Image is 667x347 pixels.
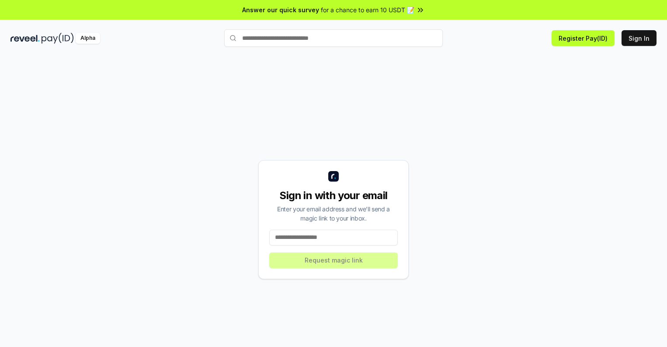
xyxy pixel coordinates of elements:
div: Enter your email address and we’ll send a magic link to your inbox. [269,204,398,223]
img: logo_small [328,171,339,182]
span: Answer our quick survey [242,5,319,14]
span: for a chance to earn 10 USDT 📝 [321,5,414,14]
img: pay_id [42,33,74,44]
img: reveel_dark [10,33,40,44]
div: Alpha [76,33,100,44]
button: Sign In [622,30,657,46]
div: Sign in with your email [269,189,398,203]
button: Register Pay(ID) [552,30,615,46]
